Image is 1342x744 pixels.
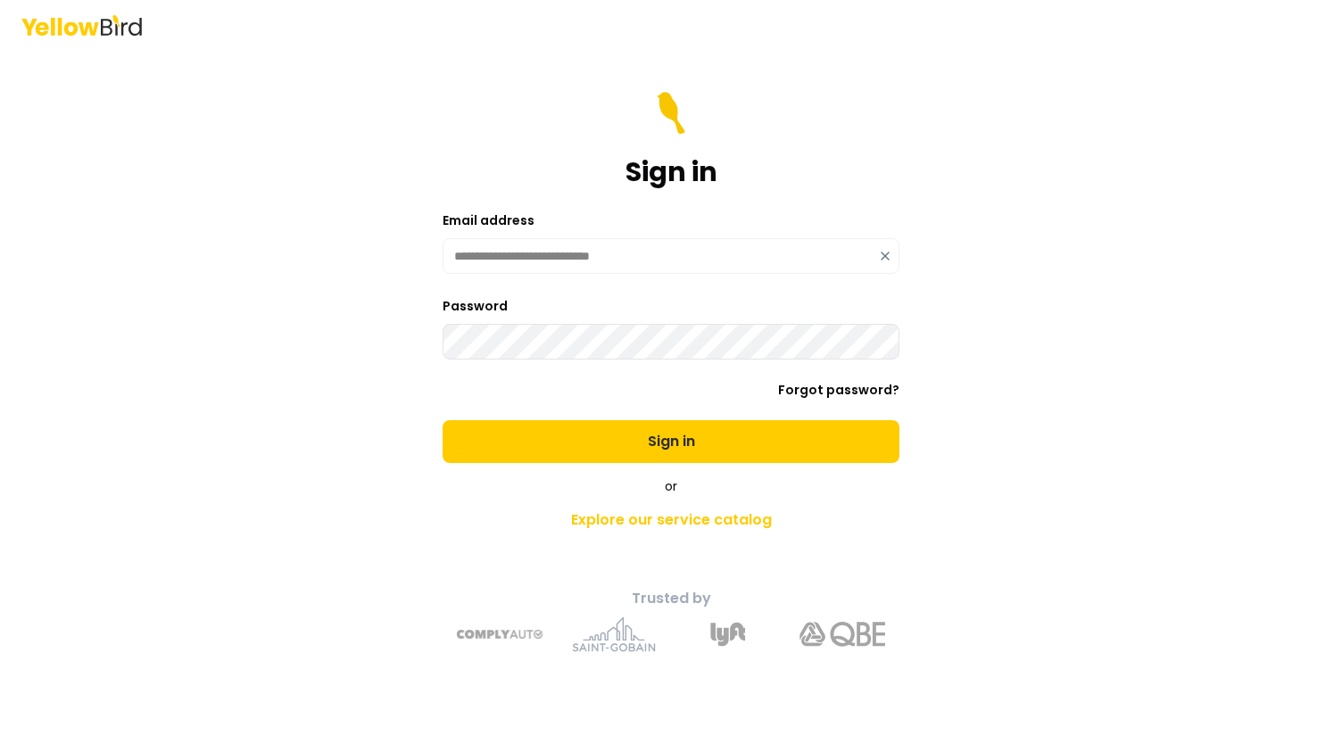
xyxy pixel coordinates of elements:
span: or [665,477,677,495]
p: Trusted by [357,588,985,609]
button: Sign in [443,420,899,463]
h1: Sign in [625,156,717,188]
a: Explore our service catalog [357,502,985,538]
label: Password [443,297,508,315]
a: Forgot password? [778,381,899,399]
label: Email address [443,211,534,229]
